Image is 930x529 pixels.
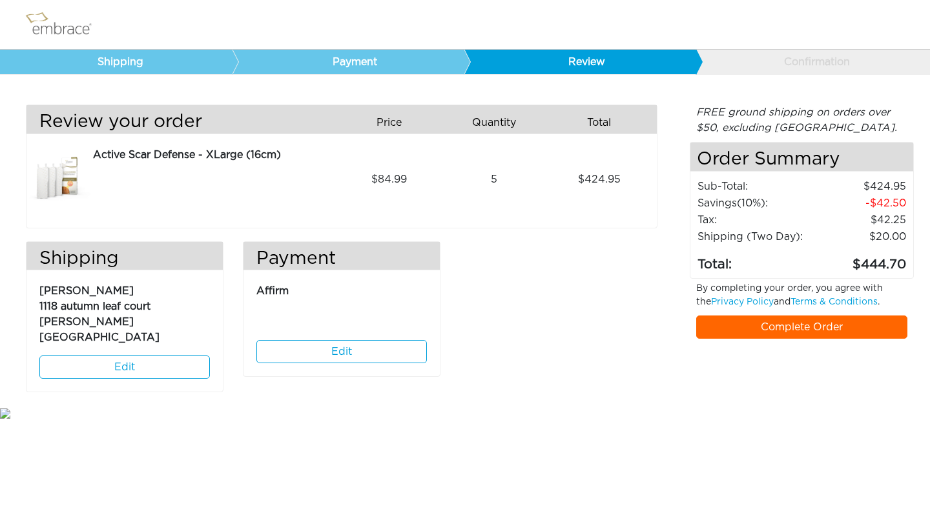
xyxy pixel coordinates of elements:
td: Total: [697,245,812,275]
a: Edit [39,355,210,379]
td: 42.50 [812,195,907,212]
a: Confirmation [696,50,928,74]
td: $20.00 [812,228,907,245]
a: Complete Order [696,315,908,339]
h3: Payment [243,248,440,270]
span: 424.95 [578,172,621,187]
td: 444.70 [812,245,907,275]
td: 42.25 [812,212,907,228]
td: 424.95 [812,178,907,195]
span: 5 [491,172,497,187]
h4: Order Summary [690,143,914,172]
a: Terms & Conditions [790,297,878,306]
a: Edit [256,340,427,363]
span: Affirm [256,286,289,296]
div: Price [342,112,447,134]
td: Shipping (Two Day): [697,228,812,245]
div: Active Scar Defense - XLarge (16cm) [93,147,331,163]
td: Tax: [697,212,812,228]
h3: Review your order [26,112,332,134]
td: Sub-Total: [697,178,812,195]
div: FREE ground shipping on orders over $50, excluding [GEOGRAPHIC_DATA]. [690,105,914,135]
img: logo.png [23,8,107,41]
h3: Shipping [26,248,223,270]
div: Total [552,112,657,134]
div: By completing your order, you agree with the and . [687,282,918,315]
a: Payment [232,50,464,74]
span: (10%) [737,198,765,208]
a: Review [464,50,696,74]
td: Savings : [697,195,812,212]
span: 84.99 [371,172,407,187]
span: Quantity [472,115,516,130]
p: [PERSON_NAME] 1118 autumn leaf court [PERSON_NAME][GEOGRAPHIC_DATA] [39,277,210,345]
a: Privacy Policy [711,297,774,306]
img: a09f5d18-8da6-11e7-9c79-02e45ca4b85b.jpeg [26,147,91,212]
